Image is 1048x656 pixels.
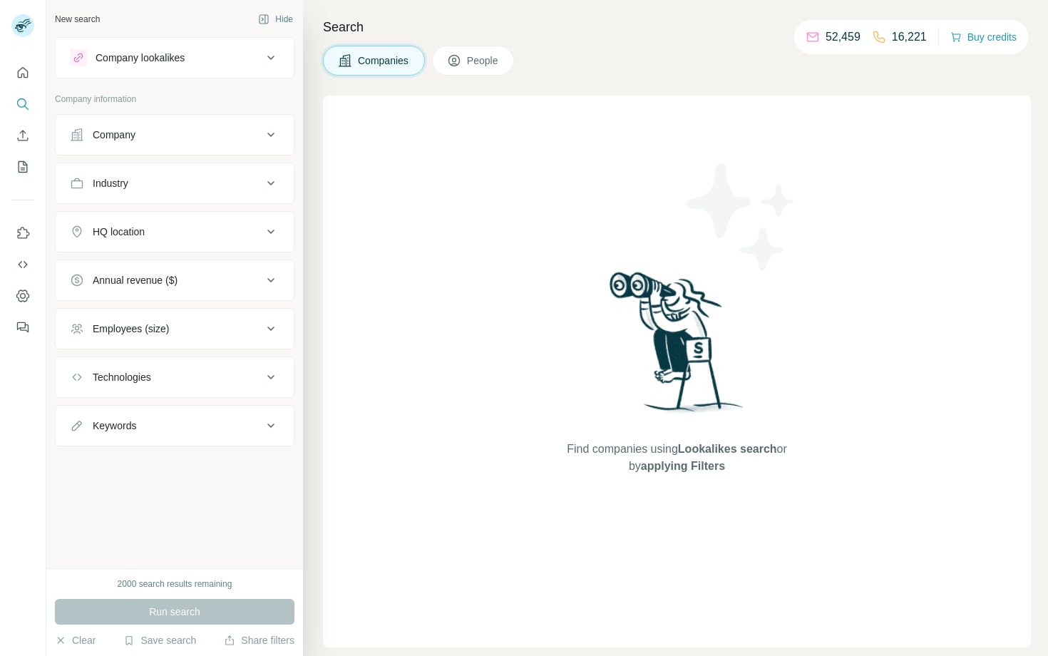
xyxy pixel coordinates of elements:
span: Find companies using or by [562,441,791,475]
button: Industry [56,166,294,200]
div: New search [55,13,100,26]
button: Company lookalikes [56,41,294,75]
div: Technologies [93,370,151,384]
div: Employees (size) [93,322,169,336]
button: Employees (size) [56,312,294,346]
button: Keywords [56,409,294,443]
img: Surfe Illustration - Woman searching with binoculars [603,268,751,427]
button: Annual revenue ($) [56,263,294,297]
div: Annual revenue ($) [93,273,178,287]
button: Use Surfe on LinkedIn [11,220,34,246]
h4: Search [323,17,1031,37]
div: HQ location [93,225,145,239]
div: Company lookalikes [96,51,185,65]
button: My lists [11,154,34,180]
button: Technologies [56,360,294,394]
span: Lookalikes search [678,443,777,455]
button: Save search [123,633,196,647]
button: Clear [55,633,96,647]
button: Quick start [11,60,34,86]
p: 52,459 [826,29,861,46]
span: applying Filters [641,460,725,472]
img: Surfe Illustration - Stars [677,153,806,281]
button: Feedback [11,314,34,340]
div: Company [93,128,135,142]
button: Dashboard [11,283,34,309]
button: Buy credits [950,27,1017,47]
div: 2000 search results remaining [118,578,232,590]
button: Search [11,91,34,117]
button: Enrich CSV [11,123,34,148]
span: Companies [358,53,410,68]
div: Keywords [93,419,136,433]
span: People [467,53,500,68]
button: Company [56,118,294,152]
p: Company information [55,93,294,106]
p: 16,221 [892,29,927,46]
button: HQ location [56,215,294,249]
button: Share filters [224,633,294,647]
div: Industry [93,176,128,190]
button: Hide [248,9,303,30]
button: Use Surfe API [11,252,34,277]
